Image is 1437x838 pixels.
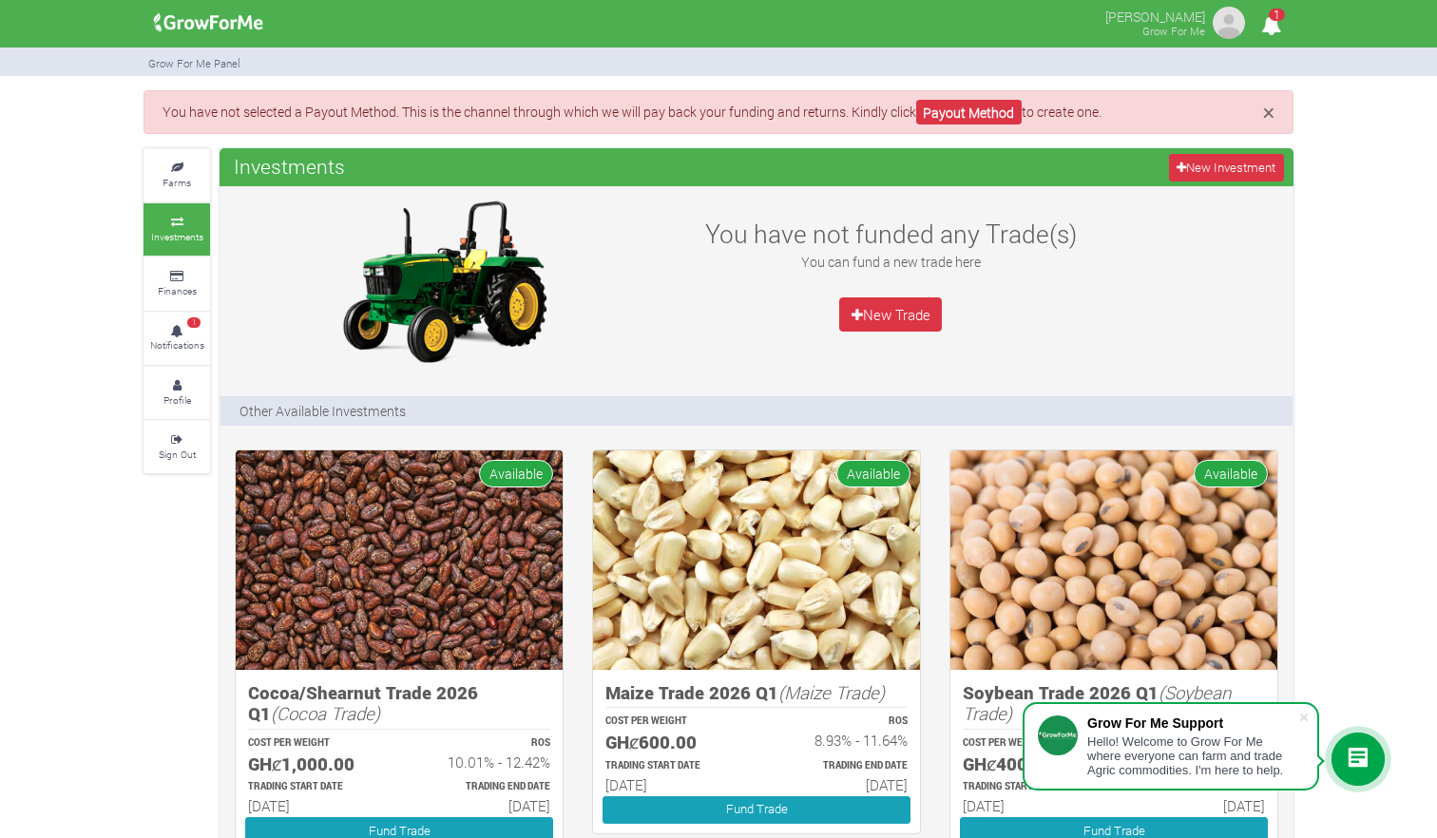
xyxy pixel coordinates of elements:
[778,680,885,704] i: (Maize Trade)
[1194,460,1268,487] span: Available
[271,701,380,725] i: (Cocoa Trade)
[605,732,739,753] h5: GHȼ600.00
[159,448,196,461] small: Sign Out
[144,203,210,256] a: Investments
[236,450,563,670] img: growforme image
[1210,4,1248,42] img: growforme image
[144,149,210,201] a: Farms
[963,680,1231,726] i: (Soybean Trade)
[163,393,191,407] small: Profile
[248,780,382,794] p: Estimated Trading Start Date
[774,776,908,793] h6: [DATE]
[416,736,550,751] p: ROS
[605,714,739,729] p: COST PER WEIGHT
[963,682,1265,725] h5: Soybean Trade 2026 Q1
[325,196,563,367] img: growforme image
[605,682,908,704] h5: Maize Trade 2026 Q1
[148,56,240,70] small: Grow For Me Panel
[963,780,1097,794] p: Estimated Trading Start Date
[836,460,910,487] span: Available
[158,284,197,297] small: Finances
[774,732,908,749] h6: 8.93% - 11.64%
[150,338,204,352] small: Notifications
[593,450,920,670] img: growforme image
[1087,715,1298,731] div: Grow For Me Support
[147,4,270,42] img: growforme image
[416,753,550,771] h6: 10.01% - 12.42%
[248,682,550,725] h5: Cocoa/Shearnut Trade 2026 Q1
[239,401,406,421] p: Other Available Investments
[144,313,210,365] a: 1 Notifications
[1105,4,1205,27] p: [PERSON_NAME]
[248,736,382,751] p: COST PER WEIGHT
[774,759,908,773] p: Estimated Trading End Date
[1142,24,1205,38] small: Grow For Me
[605,776,739,793] h6: [DATE]
[163,176,191,189] small: Farms
[416,780,550,794] p: Estimated Trading End Date
[1263,98,1274,126] span: ×
[603,796,910,824] a: Fund Trade
[950,450,1277,670] img: growforme image
[144,257,210,310] a: Finances
[1169,154,1284,181] a: New Investment
[416,797,550,814] h6: [DATE]
[163,102,1274,122] p: You have not selected a Payout Method. This is the channel through which we will pay back your fu...
[229,147,350,185] span: Investments
[1087,734,1298,777] div: Hello! Welcome to Grow For Me where everyone can farm and trade Agric commodities. I'm here to help.
[479,460,553,487] span: Available
[187,317,201,329] span: 1
[916,100,1022,125] a: Payout Method
[248,797,382,814] h6: [DATE]
[144,367,210,419] a: Profile
[144,421,210,473] a: Sign Out
[1253,4,1290,47] i: Notifications
[1269,9,1285,21] span: 1
[963,753,1097,775] h5: GHȼ400.00
[963,736,1097,751] p: COST PER WEIGHT
[248,753,382,775] h5: GHȼ1,000.00
[774,714,908,729] p: ROS
[1131,797,1265,814] h6: [DATE]
[151,230,203,243] small: Investments
[684,219,1097,249] h3: You have not funded any Trade(s)
[1263,102,1274,124] button: Close
[963,797,1097,814] h6: [DATE]
[839,297,942,332] a: New Trade
[605,759,739,773] p: Estimated Trading Start Date
[684,252,1097,272] p: You can fund a new trade here
[1253,18,1290,36] a: 1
